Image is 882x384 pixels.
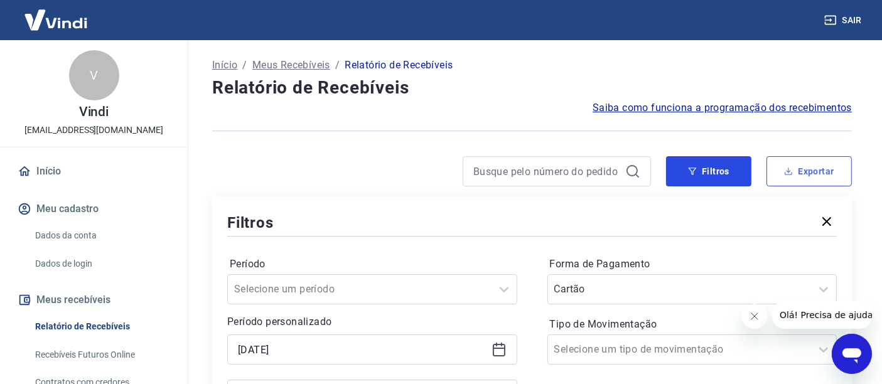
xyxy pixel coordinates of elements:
h4: Relatório de Recebíveis [212,75,852,100]
a: Meus Recebíveis [252,58,330,73]
button: Meu cadastro [15,195,173,223]
iframe: Mensagem da empresa [772,301,872,329]
p: / [335,58,340,73]
a: Dados de login [30,251,173,277]
h5: Filtros [227,213,274,233]
button: Sair [822,9,867,32]
input: Data inicial [238,340,487,359]
span: Olá! Precisa de ajuda? [8,9,105,19]
a: Recebíveis Futuros Online [30,342,173,368]
p: Período personalizado [227,314,517,329]
a: Saiba como funciona a programação dos recebimentos [593,100,852,115]
div: V [69,50,119,100]
button: Meus recebíveis [15,286,173,314]
p: Relatório de Recebíveis [345,58,453,73]
button: Filtros [666,156,751,186]
iframe: Fechar mensagem [742,304,767,329]
input: Busque pelo número do pedido [473,162,620,181]
p: / [242,58,247,73]
label: Forma de Pagamento [550,257,835,272]
label: Tipo de Movimentação [550,317,835,332]
a: Início [15,157,173,185]
button: Exportar [766,156,852,186]
label: Período [230,257,515,272]
p: Vindi [79,105,109,119]
p: [EMAIL_ADDRESS][DOMAIN_NAME] [24,124,163,137]
iframe: Botão para abrir a janela de mensagens [832,334,872,374]
a: Dados da conta [30,223,173,248]
a: Início [212,58,237,73]
a: Relatório de Recebíveis [30,314,173,339]
img: Vindi [15,1,97,39]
